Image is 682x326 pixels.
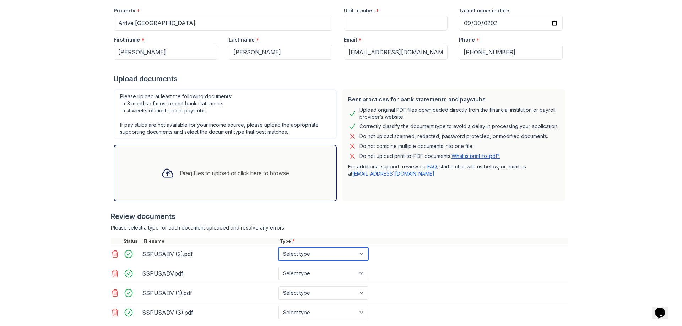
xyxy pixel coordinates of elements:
[348,163,560,177] p: For additional support, review our , start a chat with us below, or email us at
[111,211,568,221] div: Review documents
[111,224,568,231] div: Please select a type for each document uploaded and resolve any errors.
[180,169,289,177] div: Drag files to upload or click here to browse
[652,298,675,319] iframe: chat widget
[114,89,337,139] div: Please upload at least the following documents: • 3 months of most recent bank statements • 4 wee...
[142,238,278,244] div: Filename
[344,36,357,43] label: Email
[344,7,374,14] label: Unit number
[114,36,140,43] label: First name
[359,132,548,140] div: Do not upload scanned, redacted, password protected, or modified documents.
[359,142,473,150] div: Do not combine multiple documents into one file.
[359,122,558,131] div: Correctly classify the document type to avoid a delay in processing your application.
[427,164,437,170] a: FAQ
[114,74,568,84] div: Upload documents
[359,106,560,121] div: Upload original PDF files downloaded directly from the financial institution or payroll provider’...
[278,238,568,244] div: Type
[142,287,276,299] div: SSPUSADV (1).pdf
[348,95,560,104] div: Best practices for bank statements and paystubs
[229,36,255,43] label: Last name
[142,268,276,279] div: SSPUSADV.pdf
[359,153,500,160] p: Do not upload print-to-PDF documents.
[459,36,475,43] label: Phone
[459,7,509,14] label: Target move in date
[451,153,500,159] a: What is print-to-pdf?
[142,307,276,318] div: SSPUSADV (3).pdf
[122,238,142,244] div: Status
[142,248,276,260] div: SSPUSADV (2).pdf
[352,171,434,177] a: [EMAIL_ADDRESS][DOMAIN_NAME]
[114,7,135,14] label: Property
